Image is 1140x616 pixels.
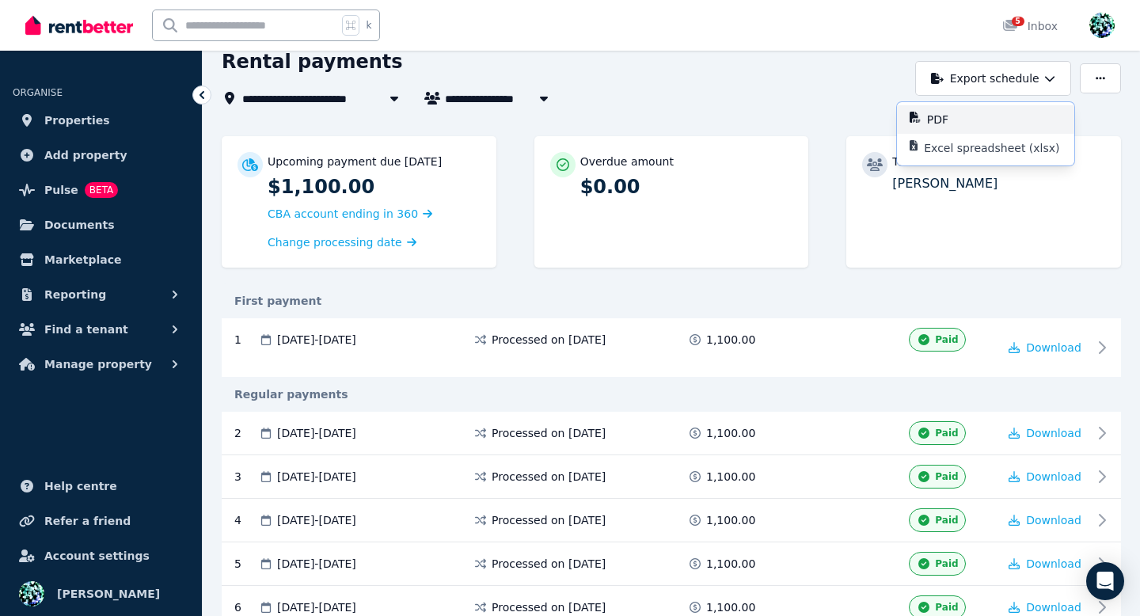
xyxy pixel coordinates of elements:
[935,601,958,614] span: Paid
[897,102,1074,165] div: Export schedule
[1026,514,1081,527] span: Download
[44,250,121,269] span: Marketplace
[268,174,481,200] p: $1,100.00
[268,154,442,169] p: Upcoming payment due [DATE]
[1009,469,1081,485] button: Download
[1009,425,1081,441] button: Download
[13,470,189,502] a: Help centre
[915,61,1071,96] button: Export schedule
[13,244,189,276] a: Marketplace
[234,465,258,489] div: 3
[1012,17,1024,26] span: 5
[1089,13,1115,38] img: Lisa Staltari
[44,355,152,374] span: Manage property
[492,332,606,348] span: Processed on [DATE]
[13,87,63,98] span: ORGANISE
[44,181,78,200] span: Pulse
[277,469,356,485] span: [DATE] - [DATE]
[57,584,160,603] span: [PERSON_NAME]
[268,207,418,220] span: CBA account ending in 360
[927,112,961,127] p: PDF
[13,139,189,171] a: Add property
[706,425,755,441] span: 1,100.00
[13,314,189,345] button: Find a tenant
[706,599,755,615] span: 1,100.00
[44,511,131,530] span: Refer a friend
[268,234,402,250] span: Change processing date
[892,174,1105,193] p: [PERSON_NAME]
[13,174,189,206] a: PulseBETA
[85,182,118,198] span: BETA
[1009,556,1081,572] button: Download
[277,599,356,615] span: [DATE] - [DATE]
[222,49,403,74] h1: Rental payments
[13,540,189,572] a: Account settings
[234,421,258,445] div: 2
[1026,341,1081,354] span: Download
[222,386,1121,402] div: Regular payments
[234,332,258,348] div: 1
[935,557,958,570] span: Paid
[222,293,1121,309] div: First payment
[277,512,356,528] span: [DATE] - [DATE]
[1026,427,1081,439] span: Download
[277,425,356,441] span: [DATE] - [DATE]
[13,279,189,310] button: Reporting
[1086,562,1124,600] div: Open Intercom Messenger
[492,469,606,485] span: Processed on [DATE]
[1026,470,1081,483] span: Download
[1009,340,1081,356] button: Download
[706,512,755,528] span: 1,100.00
[706,469,755,485] span: 1,100.00
[44,111,110,130] span: Properties
[44,546,150,565] span: Account settings
[1002,18,1058,34] div: Inbox
[706,332,755,348] span: 1,100.00
[44,477,117,496] span: Help centre
[935,427,958,439] span: Paid
[1009,599,1081,615] button: Download
[935,333,958,346] span: Paid
[706,556,755,572] span: 1,100.00
[277,556,356,572] span: [DATE] - [DATE]
[492,512,606,528] span: Processed on [DATE]
[44,285,106,304] span: Reporting
[13,105,189,136] a: Properties
[277,332,356,348] span: [DATE] - [DATE]
[1026,557,1081,570] span: Download
[13,209,189,241] a: Documents
[935,514,958,527] span: Paid
[13,505,189,537] a: Refer a friend
[1026,601,1081,614] span: Download
[44,215,115,234] span: Documents
[13,348,189,380] button: Manage property
[234,508,258,532] div: 4
[580,174,793,200] p: $0.00
[366,19,371,32] span: k
[25,13,133,37] img: RentBetter
[268,234,416,250] a: Change processing date
[1009,512,1081,528] button: Download
[44,320,128,339] span: Find a tenant
[924,140,1072,156] p: Excel spreadsheet (xlsx)
[492,556,606,572] span: Processed on [DATE]
[492,599,606,615] span: Processed on [DATE]
[892,154,929,169] p: Tenant
[19,581,44,606] img: Lisa Staltari
[44,146,127,165] span: Add property
[234,552,258,576] div: 5
[580,154,674,169] p: Overdue amount
[492,425,606,441] span: Processed on [DATE]
[935,470,958,483] span: Paid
